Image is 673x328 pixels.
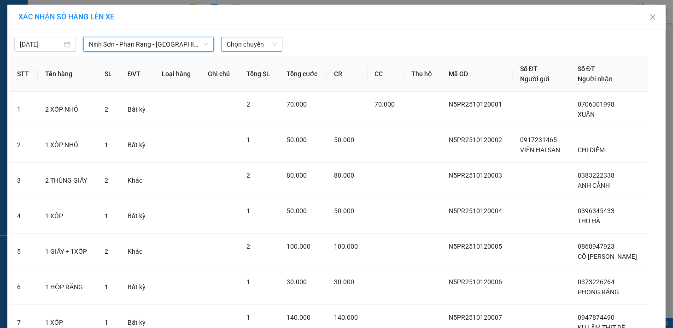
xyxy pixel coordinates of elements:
[449,101,502,108] span: N5PR2510120001
[200,56,239,92] th: Ghi chú
[441,56,513,92] th: Mã GD
[578,146,605,154] span: CHỊ DIỄM
[89,37,208,51] span: Ninh Sơn - Phan Rang - Sài Gòn
[10,198,38,234] td: 4
[246,278,250,286] span: 1
[120,269,154,305] td: Bất kỳ
[38,269,97,305] td: 1 HỘP RĂNG
[105,141,108,149] span: 1
[449,136,502,143] span: N5PR2510120002
[239,56,279,92] th: Tổng SL
[449,172,502,179] span: N5PR2510120003
[334,278,354,286] span: 30.000
[287,207,307,215] span: 50.000
[38,127,97,163] td: 1 XỐP NHỎ
[105,212,108,220] span: 1
[57,13,91,57] b: Gửi khách hàng
[38,198,97,234] td: 1 XỐP
[10,269,38,305] td: 6
[578,253,637,260] span: CÔ [PERSON_NAME]
[404,56,441,92] th: Thu hộ
[10,56,38,92] th: STT
[246,243,250,250] span: 2
[578,182,610,189] span: ANH CẢNH
[578,111,595,118] span: XUÂN
[38,56,97,92] th: Tên hàng
[154,56,200,92] th: Loại hàng
[203,42,209,47] span: down
[520,65,538,72] span: Số ĐT
[578,243,614,250] span: 0868947923
[287,278,307,286] span: 30.000
[38,163,97,198] td: 2 THÙNG GIẤY
[10,92,38,127] td: 1
[449,278,502,286] span: N5PR2510120006
[279,56,327,92] th: Tổng cước
[520,136,557,143] span: 0917231465
[246,101,250,108] span: 2
[449,207,502,215] span: N5PR2510120004
[578,75,613,83] span: Người nhận
[520,75,550,83] span: Người gửi
[38,234,97,269] td: 1 GIẤY + 1XỐP
[246,136,250,143] span: 1
[334,207,354,215] span: 50.000
[97,56,120,92] th: SL
[120,56,154,92] th: ĐVT
[12,60,41,103] b: Xe Đăng Nhân
[449,243,502,250] span: N5PR2510120005
[334,243,358,250] span: 100.000
[18,12,114,21] span: XÁC NHẬN SỐ HÀNG LÊN XE
[246,172,250,179] span: 2
[449,314,502,321] span: N5PR2510120007
[640,5,666,30] button: Close
[578,65,595,72] span: Số ĐT
[100,12,122,34] img: logo.jpg
[287,243,310,250] span: 100.000
[20,39,62,49] input: 12/10/2025
[578,207,614,215] span: 0396345433
[10,127,38,163] td: 2
[649,13,656,21] span: close
[120,234,154,269] td: Khác
[287,136,307,143] span: 50.000
[10,234,38,269] td: 5
[578,288,619,296] span: PHONG RĂNG
[246,314,250,321] span: 1
[227,37,277,51] span: Chọn chuyến
[105,319,108,326] span: 1
[77,44,127,55] li: (c) 2017
[578,314,614,321] span: 0947874490
[334,136,354,143] span: 50.000
[120,163,154,198] td: Khác
[368,56,404,92] th: CC
[287,172,307,179] span: 80.000
[246,207,250,215] span: 1
[578,101,614,108] span: 0706301998
[287,101,307,108] span: 70.000
[105,106,108,113] span: 2
[520,146,560,154] span: VIÊN HẢI SẢN
[334,314,358,321] span: 140.000
[120,198,154,234] td: Bất kỳ
[578,172,614,179] span: 0383222338
[105,283,108,291] span: 1
[578,278,614,286] span: 0373226264
[10,163,38,198] td: 3
[77,35,127,42] b: [DOMAIN_NAME]
[38,92,97,127] td: 2 XỐP NHỎ
[120,92,154,127] td: Bất kỳ
[578,217,600,225] span: THU HÀ
[120,127,154,163] td: Bất kỳ
[287,314,310,321] span: 140.000
[375,101,395,108] span: 70.000
[327,56,367,92] th: CR
[334,172,354,179] span: 80.000
[105,177,108,184] span: 2
[105,248,108,255] span: 2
